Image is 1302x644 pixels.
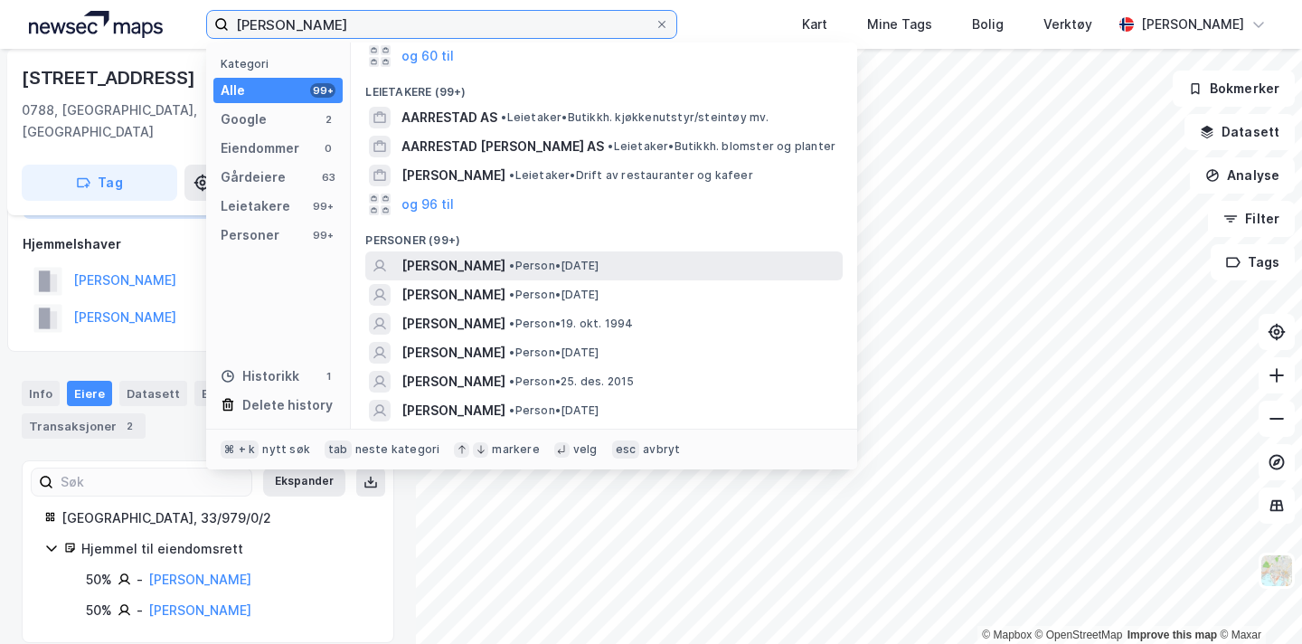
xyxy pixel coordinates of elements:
[310,199,335,213] div: 99+
[509,374,634,389] span: Person • 25. des. 2015
[509,317,633,331] span: Person • 19. okt. 1994
[321,369,335,384] div: 1
[29,11,163,38] img: logo.a4113a55bc3d86da70a041830d287a7e.svg
[612,440,640,459] div: esc
[1212,557,1302,644] div: Kontrollprogram for chat
[1035,629,1123,641] a: OpenStreetMap
[509,317,514,330] span: •
[509,346,599,360] span: Person • [DATE]
[509,374,514,388] span: •
[509,288,599,302] span: Person • [DATE]
[351,219,857,251] div: Personer (99+)
[194,381,261,406] div: Bygg
[509,259,599,273] span: Person • [DATE]
[262,442,310,457] div: nytt søk
[137,600,143,621] div: -
[325,440,352,459] div: tab
[221,195,290,217] div: Leietakere
[321,141,335,156] div: 0
[1260,554,1294,588] img: Z
[23,233,393,255] div: Hjemmelshaver
[401,136,604,157] span: AARRESTAD [PERSON_NAME] AS
[53,469,251,496] input: Søk
[22,63,199,92] div: [STREET_ADDRESS]
[81,538,372,560] div: Hjemmel til eiendomsrett
[509,259,514,272] span: •
[221,224,279,246] div: Personer
[310,83,335,98] div: 99+
[509,288,514,301] span: •
[401,313,505,335] span: [PERSON_NAME]
[573,442,598,457] div: velg
[22,413,146,439] div: Transaksjoner
[221,365,299,387] div: Historikk
[221,440,259,459] div: ⌘ + k
[61,507,372,529] div: [GEOGRAPHIC_DATA], 33/979/0/2
[401,107,497,128] span: AARRESTAD AS
[509,168,752,183] span: Leietaker • Drift av restauranter og kafeer
[22,99,242,143] div: 0788, [GEOGRAPHIC_DATA], [GEOGRAPHIC_DATA]
[501,110,769,125] span: Leietaker • Butikkh. kjøkkenutstyr/steintøy mv.
[401,284,505,306] span: [PERSON_NAME]
[86,569,112,591] div: 50%
[351,71,857,103] div: Leietakere (99+)
[401,371,505,393] span: [PERSON_NAME]
[229,11,655,38] input: Søk på adresse, matrikkel, gårdeiere, leietakere eller personer
[263,468,345,497] button: Ekspander
[982,629,1032,641] a: Mapbox
[148,572,251,587] a: [PERSON_NAME]
[492,442,539,457] div: markere
[310,228,335,242] div: 99+
[1173,71,1295,107] button: Bokmerker
[608,139,835,154] span: Leietaker • Butikkh. blomster og planter
[401,45,454,67] button: og 60 til
[401,342,505,364] span: [PERSON_NAME]
[22,165,177,201] button: Tag
[148,602,251,618] a: [PERSON_NAME]
[509,403,514,417] span: •
[1208,201,1295,237] button: Filter
[501,110,506,124] span: •
[401,255,505,277] span: [PERSON_NAME]
[67,381,112,406] div: Eiere
[1141,14,1244,35] div: [PERSON_NAME]
[1190,157,1295,194] button: Analyse
[221,57,343,71] div: Kategori
[242,394,333,416] div: Delete history
[221,166,286,188] div: Gårdeiere
[137,569,143,591] div: -
[86,600,112,621] div: 50%
[221,80,245,101] div: Alle
[509,403,599,418] span: Person • [DATE]
[401,400,505,421] span: [PERSON_NAME]
[355,442,440,457] div: neste kategori
[401,165,505,186] span: [PERSON_NAME]
[401,194,454,215] button: og 96 til
[1212,557,1302,644] iframe: Chat Widget
[120,417,138,435] div: 2
[509,168,514,182] span: •
[1184,114,1295,150] button: Datasett
[608,139,613,153] span: •
[119,381,187,406] div: Datasett
[802,14,827,35] div: Kart
[221,137,299,159] div: Eiendommer
[1043,14,1092,35] div: Verktøy
[321,112,335,127] div: 2
[867,14,932,35] div: Mine Tags
[972,14,1004,35] div: Bolig
[509,346,514,359] span: •
[22,381,60,406] div: Info
[321,170,335,185] div: 63
[1211,244,1295,280] button: Tags
[643,442,680,457] div: avbryt
[1127,629,1217,641] a: Improve this map
[221,109,267,130] div: Google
